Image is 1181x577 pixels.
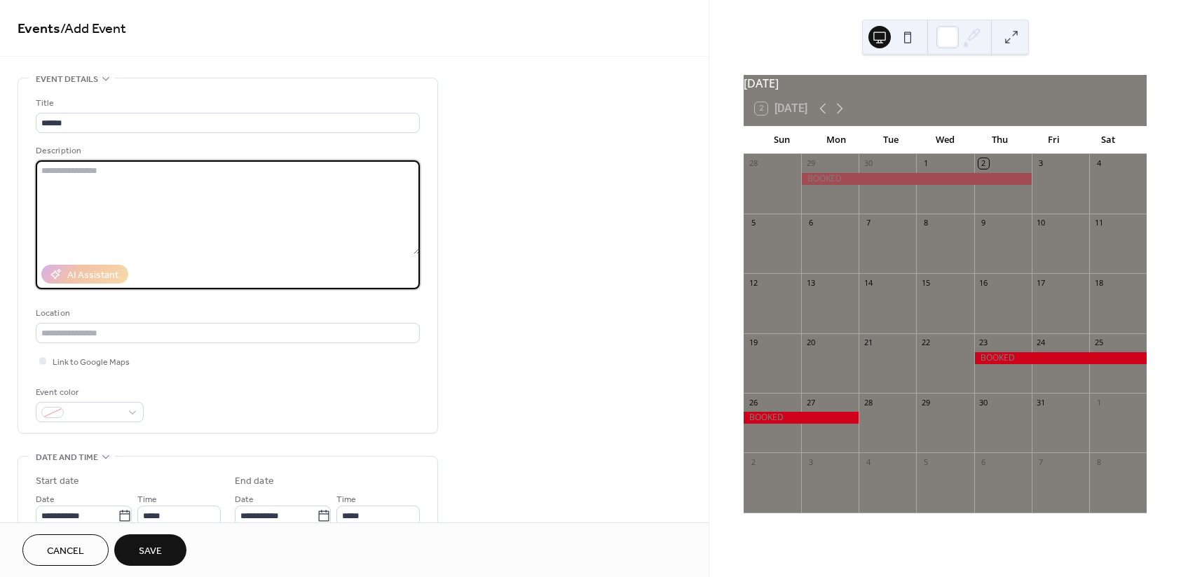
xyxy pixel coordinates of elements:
[801,173,1032,185] div: BOOKED
[920,338,931,348] div: 22
[755,126,810,154] div: Sun
[974,352,1147,364] div: BOOKED
[863,277,873,288] div: 14
[1093,218,1104,228] div: 11
[748,277,758,288] div: 12
[972,126,1027,154] div: Thu
[22,534,109,566] button: Cancel
[810,126,864,154] div: Mon
[1036,338,1046,348] div: 24
[36,306,417,321] div: Location
[978,277,989,288] div: 16
[1093,277,1104,288] div: 18
[53,355,130,370] span: Link to Google Maps
[805,158,816,169] div: 29
[1027,126,1081,154] div: Fri
[60,15,126,43] span: / Add Event
[920,457,931,467] div: 5
[36,492,55,507] span: Date
[863,158,873,169] div: 30
[920,397,931,408] div: 29
[805,218,816,228] div: 6
[235,492,254,507] span: Date
[36,96,417,111] div: Title
[920,158,931,169] div: 1
[1081,126,1135,154] div: Sat
[863,126,918,154] div: Tue
[978,457,989,467] div: 6
[36,450,98,465] span: Date and time
[47,544,84,559] span: Cancel
[1036,277,1046,288] div: 17
[137,492,157,507] span: Time
[36,474,79,489] div: Start date
[1093,397,1104,408] div: 1
[748,397,758,408] div: 26
[748,218,758,228] div: 5
[36,144,417,158] div: Description
[336,492,356,507] span: Time
[978,218,989,228] div: 9
[114,534,186,566] button: Save
[36,72,98,87] span: Event details
[863,457,873,467] div: 4
[748,158,758,169] div: 28
[920,277,931,288] div: 15
[805,277,816,288] div: 13
[1036,158,1046,169] div: 3
[1093,338,1104,348] div: 25
[978,158,989,169] div: 2
[863,218,873,228] div: 7
[978,338,989,348] div: 23
[139,544,162,559] span: Save
[235,474,274,489] div: End date
[805,457,816,467] div: 3
[748,338,758,348] div: 19
[920,218,931,228] div: 8
[1036,457,1046,467] div: 7
[805,338,816,348] div: 20
[744,75,1147,92] div: [DATE]
[1093,457,1104,467] div: 8
[1036,218,1046,228] div: 10
[18,15,60,43] a: Events
[918,126,973,154] div: Wed
[863,338,873,348] div: 21
[1036,397,1046,408] div: 31
[744,412,859,424] div: BOOKED
[36,385,141,400] div: Event color
[805,397,816,408] div: 27
[978,397,989,408] div: 30
[1093,158,1104,169] div: 4
[748,457,758,467] div: 2
[863,397,873,408] div: 28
